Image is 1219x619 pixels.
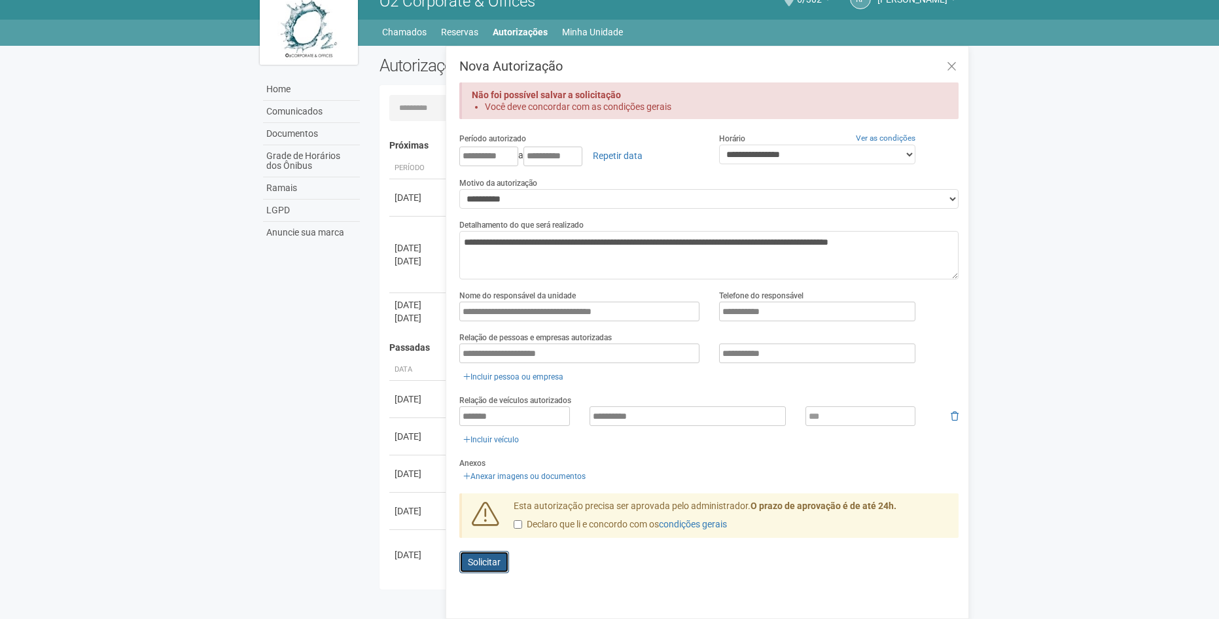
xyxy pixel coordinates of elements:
[263,123,360,145] a: Documentos
[263,79,360,101] a: Home
[459,551,509,573] button: Solicitar
[459,290,576,302] label: Nome do responsável da unidade
[472,90,621,100] strong: Não foi possível salvar a solicitação
[263,101,360,123] a: Comunicados
[382,23,427,41] a: Chamados
[856,133,915,143] a: Ver as condições
[263,145,360,177] a: Grade de Horários dos Ônibus
[562,23,623,41] a: Minha Unidade
[493,23,548,41] a: Autorizações
[395,298,443,311] div: [DATE]
[951,412,959,421] i: Remover
[468,557,501,567] span: Solicitar
[389,141,950,150] h4: Próximas
[459,332,612,344] label: Relação de pessoas e empresas autorizadas
[485,101,936,113] li: Você deve concordar com as condições gerais
[263,222,360,243] a: Anuncie sua marca
[514,518,727,531] label: Declaro que li e concordo com os
[395,255,443,268] div: [DATE]
[719,290,804,302] label: Telefone do responsável
[395,430,443,443] div: [DATE]
[395,393,443,406] div: [DATE]
[459,433,523,447] a: Incluir veículo
[584,145,651,167] a: Repetir data
[459,395,571,406] label: Relação de veículos autorizados
[395,548,443,561] div: [DATE]
[504,500,959,538] div: Esta autorização precisa ser aprovada pelo administrador.
[459,370,567,384] a: Incluir pessoa ou empresa
[263,177,360,200] a: Ramais
[395,241,443,255] div: [DATE]
[459,60,959,73] h3: Nova Autorização
[459,219,584,231] label: Detalhamento do que será realizado
[441,23,478,41] a: Reservas
[380,56,660,75] h2: Autorizações
[659,519,727,529] a: condições gerais
[459,457,486,469] label: Anexos
[459,469,590,484] a: Anexar imagens ou documentos
[395,467,443,480] div: [DATE]
[263,200,360,222] a: LGPD
[395,311,443,325] div: [DATE]
[395,191,443,204] div: [DATE]
[459,145,699,167] div: a
[395,504,443,518] div: [DATE]
[459,177,537,189] label: Motivo da autorização
[389,158,448,179] th: Período
[751,501,896,511] strong: O prazo de aprovação é de até 24h.
[514,520,522,529] input: Declaro que li e concordo com oscondições gerais
[389,343,950,353] h4: Passadas
[719,133,745,145] label: Horário
[459,133,526,145] label: Período autorizado
[389,359,448,381] th: Data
